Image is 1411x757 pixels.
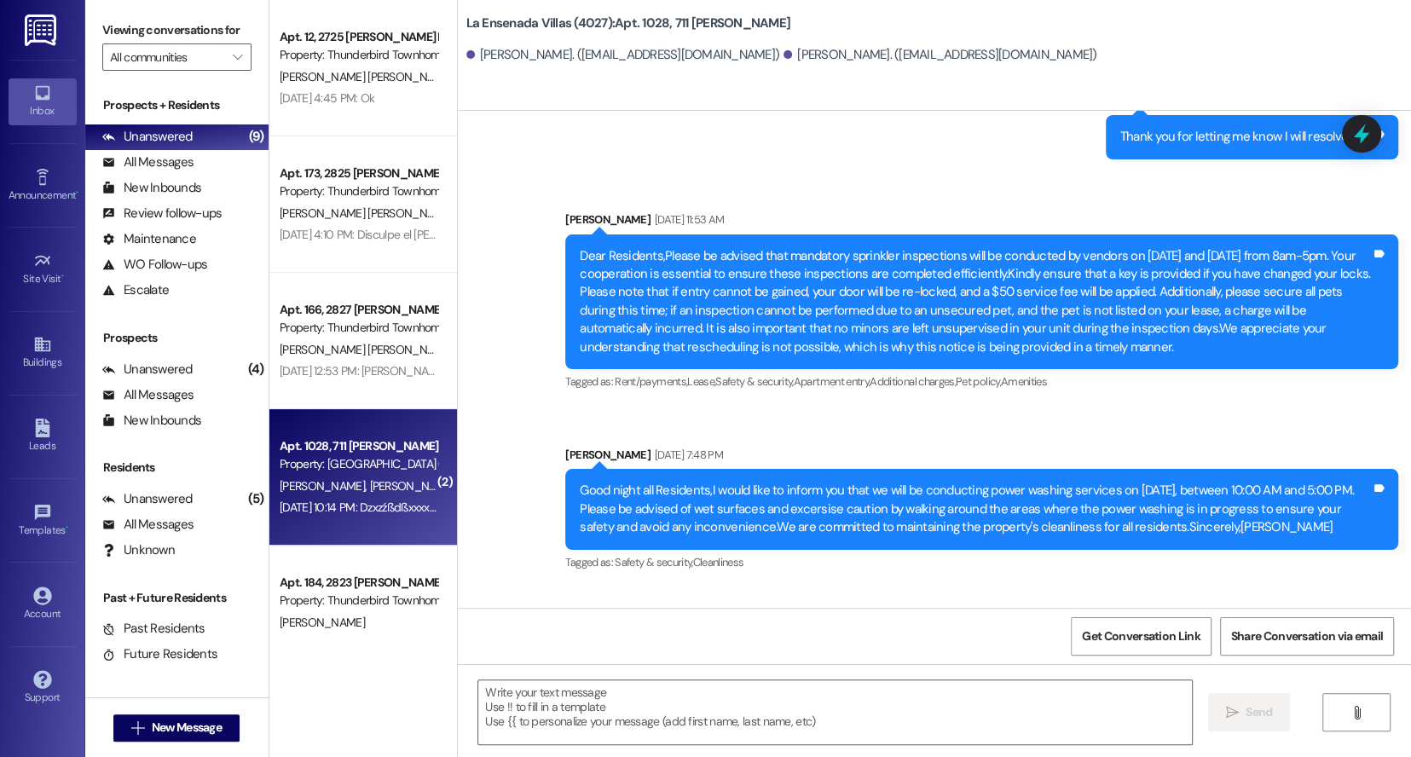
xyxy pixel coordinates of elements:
span: Safety & security , [715,374,793,389]
div: [PERSON_NAME] [565,446,1398,470]
span: • [76,187,78,199]
div: Property: Thunderbird Townhomes (4001) [280,182,437,200]
div: Property: Thunderbird Townhomes (4001) [280,46,437,64]
div: [DATE] 10:14 PM: Dzxzźßdßxxxxßxzßdd [280,500,468,515]
span: Send [1246,703,1272,721]
div: New Inbounds [102,412,201,430]
div: (5) [244,486,269,512]
div: Prospects + Residents [85,96,269,114]
div: Prospects [85,329,269,347]
div: Escalate [102,281,169,299]
div: Apt. 1028, 711 [PERSON_NAME] [280,437,437,455]
div: Tagged as: [565,550,1398,575]
div: [PERSON_NAME]. ([EMAIL_ADDRESS][DOMAIN_NAME]) [466,46,780,64]
a: Leads [9,413,77,459]
div: Thank you for letting me know I will resolve this [1120,128,1371,146]
div: [PERSON_NAME] [565,211,1398,234]
div: All Messages [102,386,194,404]
div: Good night all Residents,I would like to inform you that we will be conducting power washing serv... [580,482,1371,536]
img: ResiDesk Logo [25,14,60,46]
div: [DATE] 3:33 PM: [PERSON_NAME]! 😊 [280,636,463,651]
span: Get Conversation Link [1082,627,1200,645]
div: Apt. 12, 2725 [PERSON_NAME] B [280,28,437,46]
span: Pet policy , [956,374,1001,389]
button: Send [1208,693,1291,731]
i:  [233,50,242,64]
span: [PERSON_NAME] [PERSON_NAME] [280,342,458,357]
a: Account [9,581,77,627]
span: Lease , [687,374,715,389]
button: Get Conversation Link [1071,617,1211,656]
div: Past Residents [102,620,205,638]
div: Apt. 166, 2827 [PERSON_NAME] [280,301,437,319]
div: Review follow-ups [102,205,222,222]
b: La Ensenada Villas (4027): Apt. 1028, 711 [PERSON_NAME] [466,14,791,32]
div: Apt. 173, 2825 [PERSON_NAME] [280,165,437,182]
i:  [131,721,144,735]
div: Dear Residents,Please be advised that mandatory sprinkler inspections will be conducted by vendor... [580,247,1371,357]
div: [DATE] 4:45 PM: Ok [280,90,374,106]
div: Past + Future Residents [85,589,269,607]
div: Maintenance [102,230,196,248]
span: [PERSON_NAME] [369,478,454,494]
div: [DATE] 4:10 PM: Disculpe el [PERSON_NAME] acondicionado no está enfriando me lo puede checar maña... [280,227,987,242]
div: Property: Thunderbird Townhomes (4001) [280,319,437,337]
div: [DATE] 7:48 PM [651,446,723,464]
span: New Message [152,719,222,737]
div: Apt. 184, 2823 [PERSON_NAME] [280,574,437,592]
div: New Inbounds [102,179,201,197]
span: [PERSON_NAME] [PERSON_NAME] [280,69,453,84]
div: Future Residents [102,645,217,663]
span: Cleanliness [693,555,744,569]
i:  [1226,706,1239,719]
label: Viewing conversations for [102,17,252,43]
button: Share Conversation via email [1220,617,1394,656]
span: [PERSON_NAME] [PERSON_NAME] [280,205,453,221]
div: Unanswered [102,128,193,146]
a: Buildings [9,330,77,376]
div: Unanswered [102,490,193,508]
div: [DATE] 12:53 PM: [PERSON_NAME]. Muchisimas gracias. Ya gestionamos la instalacion para este proxi... [280,363,944,378]
div: Tagged as: [565,369,1398,394]
a: Inbox [9,78,77,124]
span: Share Conversation via email [1231,627,1383,645]
i:  [1350,706,1362,719]
span: Safety & security , [615,555,692,569]
div: (9) [245,124,269,150]
input: All communities [110,43,224,71]
a: Templates • [9,498,77,544]
div: Unanswered [102,361,193,378]
div: Property: Thunderbird Townhomes (4001) [280,592,437,610]
span: • [61,270,64,282]
div: Unknown [102,541,175,559]
span: [PERSON_NAME] [280,615,365,630]
a: Site Visit • [9,246,77,292]
div: WO Follow-ups [102,256,207,274]
span: Apartment entry , [794,374,870,389]
span: Rent/payments , [615,374,687,389]
span: Additional charges , [870,374,956,389]
div: [DATE] 11:53 AM [651,211,724,228]
div: Property: [GEOGRAPHIC_DATA] (4027) [280,455,437,473]
div: Residents [85,459,269,477]
span: [PERSON_NAME] [280,478,370,494]
div: [PERSON_NAME]. ([EMAIL_ADDRESS][DOMAIN_NAME]) [784,46,1097,64]
div: All Messages [102,153,194,171]
a: Support [9,665,77,711]
span: • [66,522,68,534]
button: New Message [113,714,240,742]
div: All Messages [102,516,194,534]
div: (4) [244,356,269,383]
span: Amenities [1001,374,1047,389]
